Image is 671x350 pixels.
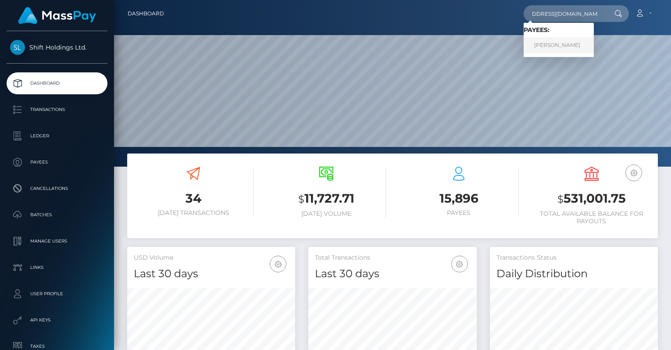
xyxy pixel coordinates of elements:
[7,72,107,94] a: Dashboard
[7,230,107,252] a: Manage Users
[532,210,652,225] h6: Total Available Balance for Payouts
[524,5,606,22] input: Search...
[267,210,386,218] h6: [DATE] Volume
[10,314,104,327] p: API Keys
[524,26,594,34] h6: Payees:
[524,37,594,54] a: [PERSON_NAME]
[7,309,107,331] a: API Keys
[315,266,470,282] h4: Last 30 days
[7,257,107,279] a: Links
[10,103,104,116] p: Transactions
[128,4,164,23] a: Dashboard
[399,209,519,217] h6: Payees
[134,209,253,217] h6: [DATE] Transactions
[10,287,104,300] p: User Profile
[10,156,104,169] p: Payees
[298,193,304,205] small: $
[134,266,289,282] h4: Last 30 days
[7,43,107,51] span: Shift Holdings Ltd.
[10,235,104,248] p: Manage Users
[10,261,104,274] p: Links
[10,208,104,221] p: Batches
[10,77,104,90] p: Dashboard
[10,182,104,195] p: Cancellations
[7,99,107,121] a: Transactions
[7,178,107,200] a: Cancellations
[134,254,289,262] h5: USD Volume
[399,190,519,207] h3: 15,896
[315,254,470,262] h5: Total Transactions
[10,40,25,55] img: Shift Holdings Ltd.
[496,254,651,262] h5: Transactions Status
[10,129,104,143] p: Ledger
[18,7,96,24] img: MassPay Logo
[532,190,652,208] h3: 531,001.75
[557,193,564,205] small: $
[7,204,107,226] a: Batches
[267,190,386,208] h3: 11,727.71
[134,190,253,207] h3: 34
[496,266,651,282] h4: Daily Distribution
[7,151,107,173] a: Payees
[7,125,107,147] a: Ledger
[7,283,107,305] a: User Profile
